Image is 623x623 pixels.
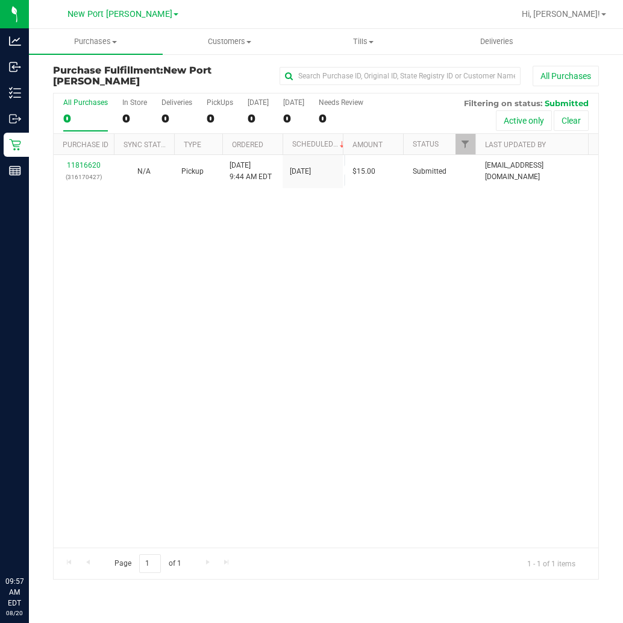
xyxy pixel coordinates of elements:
span: Not Applicable [137,167,151,176]
inline-svg: Analytics [9,35,21,47]
span: Customers [163,36,296,47]
a: Scheduled [292,140,347,148]
span: Hi, [PERSON_NAME]! [522,9,600,19]
span: Submitted [413,166,446,177]
span: New Port [PERSON_NAME] [67,9,172,19]
a: Sync Status [124,141,170,149]
span: Submitted [545,98,589,108]
div: 0 [283,112,304,125]
a: Customers [163,29,296,54]
p: 09:57 AM EDT [5,576,23,609]
input: Search Purchase ID, Original ID, State Registry ID or Customer Name... [280,67,521,85]
span: $15.00 [352,166,375,177]
a: Tills [296,29,430,54]
a: Last Updated By [485,141,546,149]
inline-svg: Inbound [9,61,21,73]
div: 0 [248,112,269,125]
button: N/A [137,166,151,177]
iframe: Resource center [12,527,48,563]
input: 1 [139,554,161,573]
p: (316170427) [61,171,107,183]
inline-svg: Inventory [9,87,21,99]
inline-svg: Outbound [9,113,21,125]
div: [DATE] [248,98,269,107]
inline-svg: Reports [9,165,21,177]
span: Tills [297,36,430,47]
button: All Purchases [533,66,599,86]
a: Filter [456,134,475,154]
div: All Purchases [63,98,108,107]
span: [DATE] [290,166,311,177]
a: Type [184,141,201,149]
a: Deliveries [430,29,564,54]
button: Clear [554,110,589,131]
div: [DATE] [283,98,304,107]
span: Pickup [181,166,204,177]
a: Purchase ID [63,141,108,149]
p: 08/20 [5,609,23,618]
div: Deliveries [161,98,192,107]
span: Deliveries [464,36,530,47]
h3: Purchase Fulfillment: [53,65,235,86]
a: 11816620 [67,161,101,169]
div: 0 [319,112,363,125]
div: In Store [122,98,147,107]
div: 0 [63,112,108,125]
a: Ordered [232,141,263,149]
div: 0 [122,112,147,125]
span: Page of 1 [104,554,191,573]
span: 1 - 1 of 1 items [518,554,585,572]
span: [DATE] 9:44 AM EDT [230,160,272,183]
button: Active only [496,110,552,131]
div: 0 [207,112,233,125]
span: New Port [PERSON_NAME] [53,65,211,87]
span: [EMAIL_ADDRESS][DOMAIN_NAME] [485,160,591,183]
div: 0 [161,112,192,125]
span: Purchases [29,36,163,47]
a: Amount [352,141,383,149]
inline-svg: Retail [9,139,21,151]
div: PickUps [207,98,233,107]
a: Status [413,140,439,148]
div: Needs Review [319,98,363,107]
span: Filtering on status: [464,98,542,108]
a: Purchases [29,29,163,54]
